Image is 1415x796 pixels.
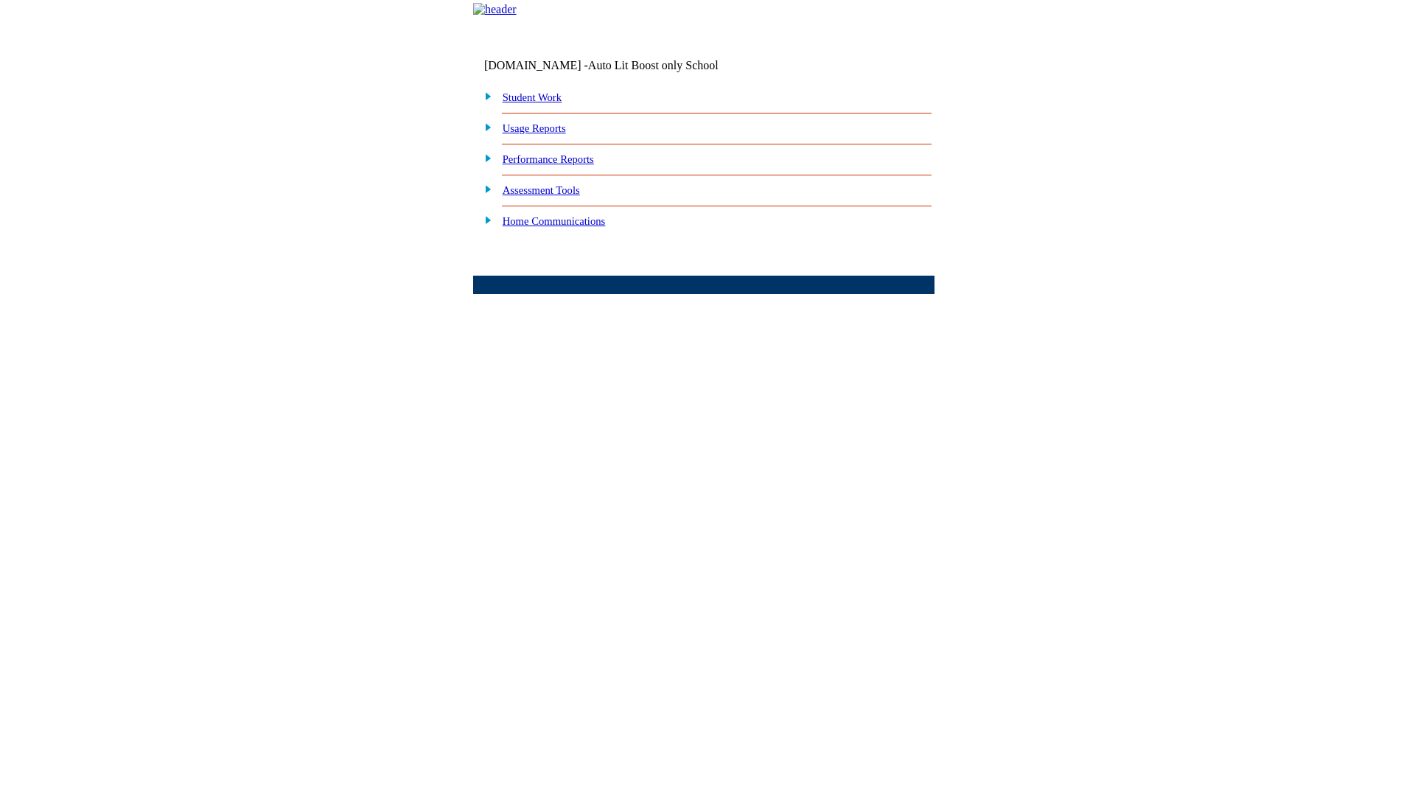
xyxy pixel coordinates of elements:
[477,89,492,102] img: plus.gif
[473,3,517,16] img: header
[477,151,492,164] img: plus.gif
[588,59,719,71] nobr: Auto Lit Boost only School
[484,59,755,72] td: [DOMAIN_NAME] -
[477,213,492,226] img: plus.gif
[503,91,562,103] a: Student Work
[503,122,566,134] a: Usage Reports
[477,182,492,195] img: plus.gif
[503,184,580,196] a: Assessment Tools
[503,215,606,227] a: Home Communications
[503,153,594,165] a: Performance Reports
[477,120,492,133] img: plus.gif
